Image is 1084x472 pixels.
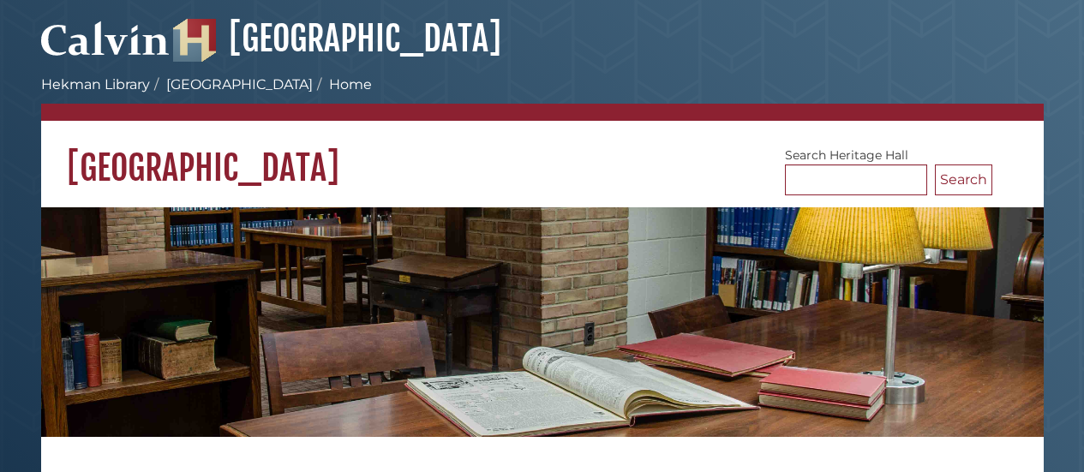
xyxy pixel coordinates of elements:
[41,14,170,62] img: Calvin
[166,76,313,93] a: [GEOGRAPHIC_DATA]
[41,39,170,55] a: Calvin University
[173,19,216,62] img: Hekman Library Logo
[313,75,372,95] li: Home
[41,76,150,93] a: Hekman Library
[41,75,1044,121] nav: breadcrumb
[41,121,1044,189] h1: [GEOGRAPHIC_DATA]
[935,164,992,195] button: Search
[173,17,501,60] a: [GEOGRAPHIC_DATA]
